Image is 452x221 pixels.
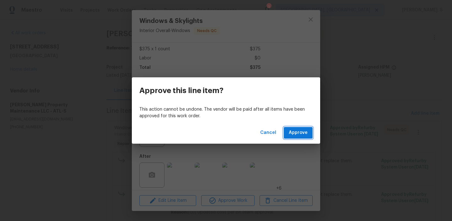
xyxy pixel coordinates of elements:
[289,129,308,137] span: Approve
[260,129,276,137] span: Cancel
[139,106,313,119] p: This action cannot be undone. The vendor will be paid after all items have been approved for this...
[284,127,313,139] button: Approve
[139,86,223,95] h3: Approve this line item?
[258,127,279,139] button: Cancel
